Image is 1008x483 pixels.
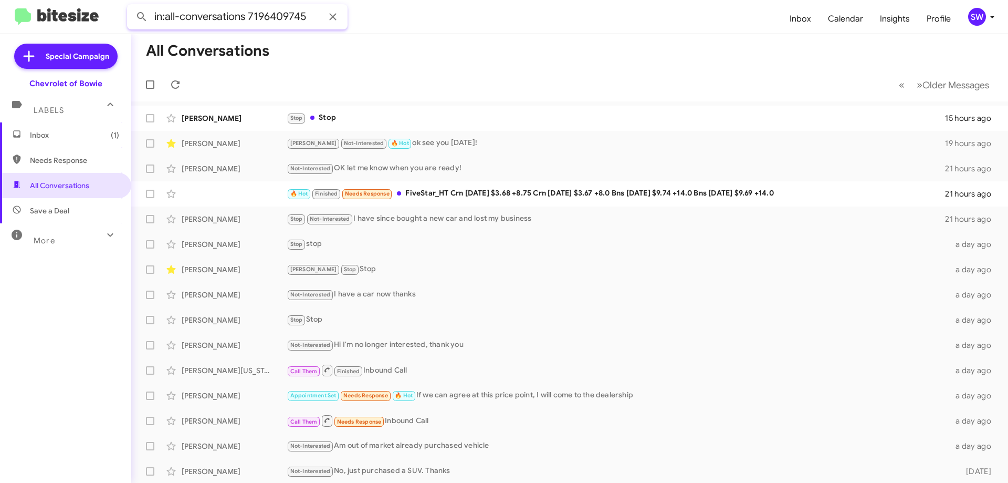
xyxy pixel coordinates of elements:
[871,4,918,34] a: Insights
[30,130,119,140] span: Inbox
[781,4,820,34] a: Inbox
[892,74,911,96] button: Previous
[290,392,337,399] span: Appointment Set
[34,236,55,245] span: More
[287,314,949,326] div: Stop
[968,8,986,26] div: SW
[949,365,1000,376] div: a day ago
[30,155,119,166] span: Needs Response
[111,130,119,140] span: (1)
[945,113,1000,124] div: 15 hours ago
[287,440,949,452] div: Am out of market already purchased vehicle
[290,342,331,348] span: Not-Interested
[182,340,287,351] div: [PERSON_NAME]
[315,190,338,197] span: Finished
[182,365,287,376] div: [PERSON_NAME][US_STATE]
[290,140,337,147] span: [PERSON_NAME]
[290,266,337,273] span: [PERSON_NAME]
[287,389,949,402] div: If we can agree at this price point, I will come to the dealership
[344,140,384,147] span: Not-Interested
[893,74,995,96] nav: Page navigation example
[949,441,1000,451] div: a day ago
[46,51,109,61] span: Special Campaign
[182,416,287,426] div: [PERSON_NAME]
[182,264,287,275] div: [PERSON_NAME]
[337,368,360,375] span: Finished
[290,468,331,475] span: Not-Interested
[182,113,287,124] div: [PERSON_NAME]
[287,263,949,275] div: Stop
[287,414,949,427] div: Inbound Call
[290,368,318,375] span: Call Them
[343,392,388,399] span: Needs Response
[949,466,1000,477] div: [DATE]
[949,315,1000,325] div: a day ago
[287,465,949,477] div: No, just purchased a SUV. Thanks
[182,214,287,224] div: [PERSON_NAME]
[182,138,287,149] div: [PERSON_NAME]
[14,44,118,69] a: Special Campaign
[945,163,1000,174] div: 21 hours ago
[290,190,308,197] span: 🔥 Hot
[290,316,303,323] span: Stop
[290,165,331,172] span: Not-Interested
[949,264,1000,275] div: a day ago
[310,215,350,222] span: Not-Interested
[30,180,89,191] span: All Conversations
[949,416,1000,426] div: a day ago
[949,290,1000,300] div: a day ago
[918,4,959,34] a: Profile
[287,137,945,149] div: ok see you [DATE]!
[910,74,995,96] button: Next
[949,340,1000,351] div: a day ago
[344,266,356,273] span: Stop
[182,315,287,325] div: [PERSON_NAME]
[287,238,949,250] div: stop
[290,115,303,121] span: Stop
[30,205,69,216] span: Save a Deal
[959,8,996,26] button: SW
[287,213,945,225] div: I have since bought a new car and lost my business
[287,339,949,351] div: Hi I'm no longer interested, thank you
[146,43,269,59] h1: All Conversations
[287,188,945,200] div: FiveStar_HT Crn [DATE] $3.68 +8.75 Crn [DATE] $3.67 +8.0 Bns [DATE] $9.74 +14.0 Bns [DATE] $9.69 ...
[945,214,1000,224] div: 21 hours ago
[182,466,287,477] div: [PERSON_NAME]
[337,418,382,425] span: Needs Response
[182,239,287,250] div: [PERSON_NAME]
[290,291,331,298] span: Not-Interested
[127,4,348,29] input: Search
[945,138,1000,149] div: 19 hours ago
[182,441,287,451] div: [PERSON_NAME]
[287,112,945,124] div: Stop
[899,78,905,91] span: «
[290,241,303,248] span: Stop
[287,162,945,174] div: OK let me know when you are ready!
[287,364,949,377] div: Inbound Call
[290,418,318,425] span: Call Them
[395,392,413,399] span: 🔥 Hot
[290,215,303,222] span: Stop
[917,78,922,91] span: »
[945,189,1000,199] div: 21 hours ago
[949,239,1000,250] div: a day ago
[29,78,102,89] div: Chevrolet of Bowie
[949,390,1000,401] div: a day ago
[922,79,989,91] span: Older Messages
[391,140,409,147] span: 🔥 Hot
[345,190,390,197] span: Needs Response
[287,289,949,301] div: I have a car now thanks
[182,390,287,401] div: [PERSON_NAME]
[182,163,287,174] div: [PERSON_NAME]
[182,290,287,300] div: [PERSON_NAME]
[34,106,64,115] span: Labels
[820,4,871,34] a: Calendar
[290,443,331,449] span: Not-Interested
